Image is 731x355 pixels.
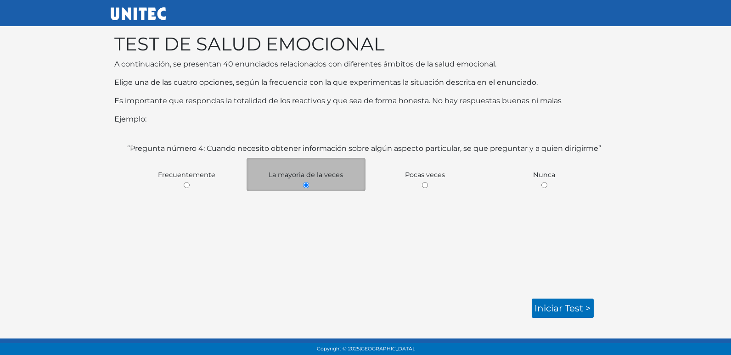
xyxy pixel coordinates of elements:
[114,33,617,55] h1: TEST DE SALUD EMOCIONAL
[360,346,415,352] span: [GEOGRAPHIC_DATA].
[405,171,445,179] span: Pocas veces
[111,7,166,20] img: UNITEC
[532,299,594,318] a: Iniciar test >
[158,171,215,179] span: Frecuentemente
[114,114,617,125] p: Ejemplo:
[114,95,617,106] p: Es importante que respondas la totalidad de los reactivos y que sea de forma honesta. No hay resp...
[114,59,617,70] p: A continuación, se presentan 40 enunciados relacionados con diferentes ámbitos de la salud emocio...
[114,77,617,88] p: Elige una de las cuatro opciones, según la frecuencia con la que experimentas la situación descri...
[269,171,343,179] span: La mayoria de la veces
[127,143,601,154] label: “Pregunta número 4: Cuando necesito obtener información sobre algún aspecto particular, se que pr...
[533,171,555,179] span: Nunca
